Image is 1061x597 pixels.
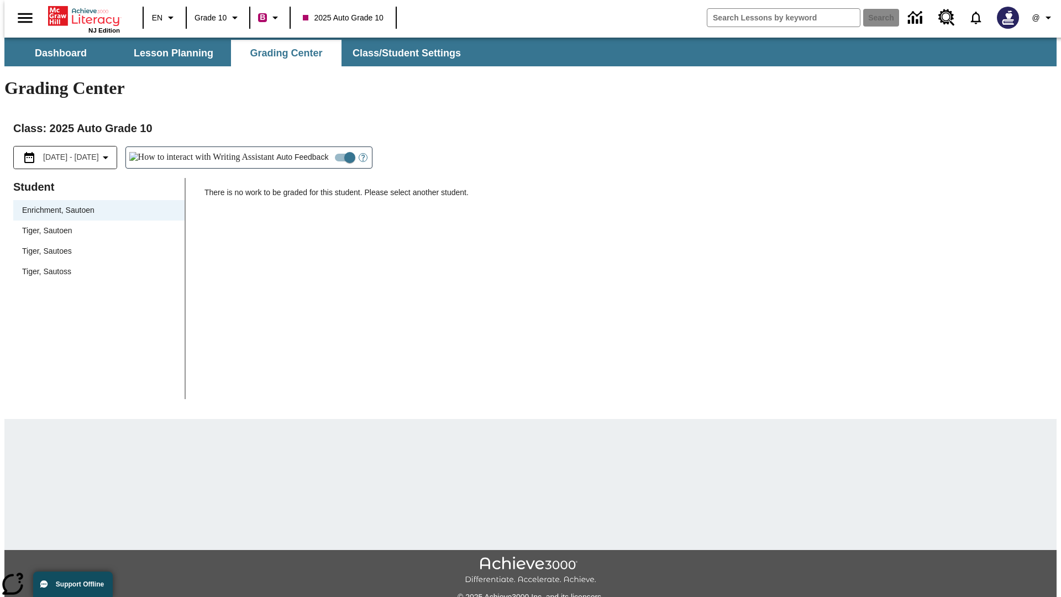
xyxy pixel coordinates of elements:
[231,40,342,66] button: Grading Center
[195,12,227,24] span: Grade 10
[13,241,185,261] div: Tiger, Sautoes
[997,7,1019,29] img: Avatar
[56,580,104,588] span: Support Offline
[48,5,120,27] a: Home
[6,40,116,66] button: Dashboard
[4,40,471,66] div: SubNavbar
[4,38,1057,66] div: SubNavbar
[13,119,1048,137] h2: Class : 2025 Auto Grade 10
[13,178,185,196] p: Student
[129,152,275,163] img: How to interact with Writing Assistant
[1032,12,1039,24] span: @
[22,225,176,237] span: Tiger, Sautoen
[901,3,932,33] a: Data Center
[13,261,185,282] div: Tiger, Sautoss
[88,27,120,34] span: NJ Edition
[22,245,176,257] span: Tiger, Sautoes
[152,12,162,24] span: EN
[33,572,113,597] button: Support Offline
[990,3,1026,32] button: Select a new avatar
[18,151,112,164] button: Select the date range menu item
[147,8,182,28] button: Language: EN, Select a language
[190,8,246,28] button: Grade: Grade 10, Select a grade
[43,151,99,163] span: [DATE] - [DATE]
[118,40,229,66] button: Lesson Planning
[276,151,328,163] span: Auto Feedback
[204,187,1048,207] p: There is no work to be graded for this student. Please select another student.
[1026,8,1061,28] button: Profile/Settings
[9,2,41,34] button: Open side menu
[99,151,112,164] svg: Collapse Date Range Filter
[22,205,176,216] span: Enrichment, Sautoen
[13,200,185,221] div: Enrichment, Sautoen
[344,40,470,66] button: Class/Student Settings
[354,147,372,168] button: Open Help for Writing Assistant
[465,557,596,585] img: Achieve3000 Differentiate Accelerate Achieve
[254,8,286,28] button: Boost Class color is violet red. Change class color
[22,266,176,277] span: Tiger, Sautoss
[260,11,265,24] span: B
[932,3,962,33] a: Resource Center, Will open in new tab
[4,78,1057,98] h1: Grading Center
[303,12,383,24] span: 2025 Auto Grade 10
[13,221,185,241] div: Tiger, Sautoen
[962,3,990,32] a: Notifications
[707,9,860,27] input: search field
[48,4,120,34] div: Home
